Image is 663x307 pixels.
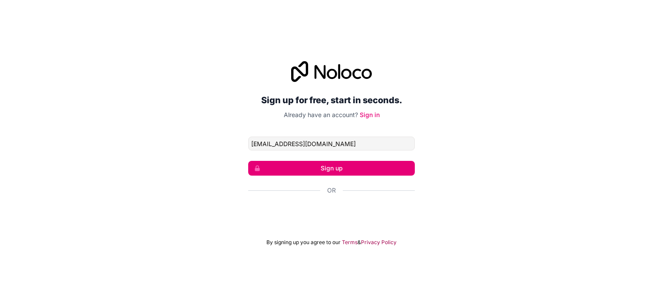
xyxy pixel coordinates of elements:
[342,239,358,246] a: Terms
[360,111,380,118] a: Sign in
[248,137,415,150] input: Email address
[361,239,397,246] a: Privacy Policy
[358,239,361,246] span: &
[248,92,415,108] h2: Sign up for free, start in seconds.
[284,111,358,118] span: Already have an account?
[248,161,415,176] button: Sign up
[244,204,419,223] iframe: Sign in with Google Button
[266,239,341,246] span: By signing up you agree to our
[327,186,336,195] span: Or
